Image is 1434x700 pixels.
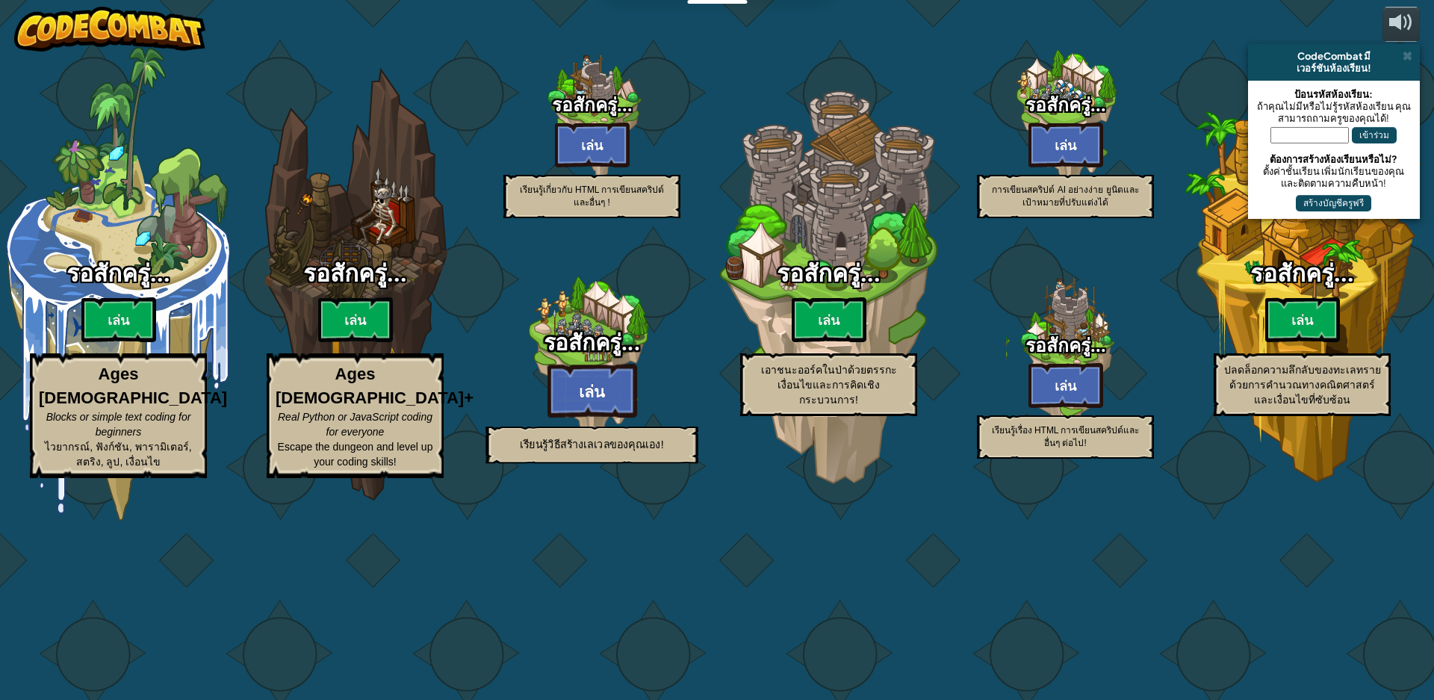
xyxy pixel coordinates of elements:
btn: เล่น [318,297,393,342]
div: Complete previous world to unlock [450,217,733,501]
btn: เล่น [547,364,637,418]
div: Complete previous world to unlock [947,241,1184,477]
div: CodeCombat มี [1254,50,1414,62]
btn: เล่น [81,297,156,342]
div: ถ้าคุณไม่มีหรือไม่รู้รหัสห้องเรียน คุณสามารถถามครูของคุณได้! [1255,100,1412,124]
span: การเขียนสคริปต์ AI อย่างง่าย ยูนิตและเป้าหมายที่ปรับแต่งได้ [992,185,1138,208]
span: รอสักครู่... [1025,92,1106,117]
span: รอสักครู่... [303,257,407,289]
btn: เล่น [555,123,630,167]
button: เข้าร่วม [1352,127,1397,143]
span: รอสักครู่... [1025,332,1106,358]
strong: Ages [DEMOGRAPHIC_DATA]+ [276,365,474,406]
div: เวอร์ชันห้องเรียน! [1254,62,1414,74]
span: รอสักครู่... [777,257,881,289]
btn: เล่น [1265,297,1340,342]
span: รอสักครู่... [544,327,641,358]
span: เรียนรู้เกี่ยวกับ HTML การเขียนสคริปต์ และอื่นๆ ! [520,185,665,208]
div: ต้องการสร้างห้องเรียนหรือไม่? [1255,153,1412,165]
div: ตั้งค่าชั้นเรียน เพิ่มนักเรียนของคุณ และติดตามความคืบหน้า! [1255,165,1412,189]
strong: Ages [DEMOGRAPHIC_DATA] [39,365,227,406]
div: Complete previous world to unlock [710,47,947,521]
span: Blocks or simple text coding for beginners [46,411,191,438]
div: Complete previous world to unlock [1184,47,1421,521]
img: CodeCombat - Learn how to code by playing a game [14,7,205,52]
span: เรียนรู้วิธีสร้างเลเวลของคุณเอง! [520,438,663,450]
span: ปลดล็อกความลึกลับของทะเลทรายด้วยการคำนวณทางคณิตศาสตร์และเงื่อนไขที่ซับซ้อน [1224,364,1381,406]
span: รอสักครู่... [66,257,170,289]
div: Complete previous world to unlock [237,47,474,521]
span: รอสักครู่... [1250,257,1354,289]
span: Escape the dungeon and level up your coding skills! [278,441,433,468]
span: ไวยากรณ์, ฟังก์ชัน, พารามิเตอร์, สตริง, ลูป, เงื่อนไข [45,441,191,468]
div: ป้อนรหัสห้องเรียน: [1255,88,1412,100]
btn: เล่น [1028,123,1103,167]
span: รอสักครู่... [552,92,633,117]
span: เอาชนะออร์คในป่าด้วยตรรกะเงื่อนไขและการคิดเชิงกระบวนการ! [761,364,897,406]
span: เรียนรู้เรื่อง HTML การเขียนสคริปต์และอื่นๆ ต่อไป! [992,425,1140,448]
button: ปรับระดับเสียง [1382,7,1420,42]
button: สร้างบัญชีครูฟรี [1296,195,1371,211]
btn: เล่น [1028,363,1103,408]
btn: เล่น [792,297,866,342]
span: Real Python or JavaScript coding for everyone [278,411,432,438]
